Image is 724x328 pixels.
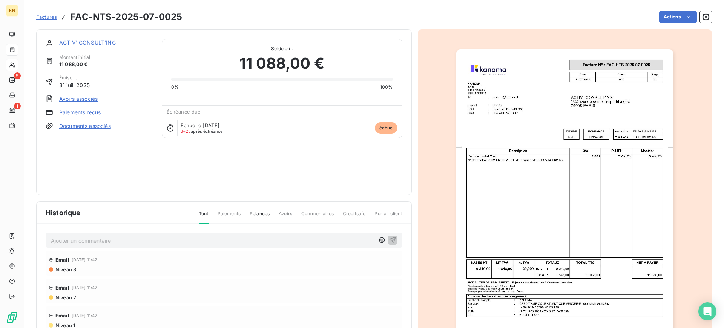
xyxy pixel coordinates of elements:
[250,210,270,223] span: Relances
[659,11,697,23] button: Actions
[239,52,324,75] span: 11 088,00 €
[301,210,334,223] span: Commentaires
[36,14,57,20] span: Factures
[14,72,21,79] span: 5
[55,294,76,300] span: Niveau 2
[59,54,90,61] span: Montant initial
[181,122,219,128] span: Échue le [DATE]
[71,10,182,24] h3: FAC-NTS-2025-07-0025
[59,61,90,68] span: 11 088,00 €
[46,208,81,218] span: Historique
[6,311,18,323] img: Logo LeanPay
[55,257,69,263] span: Email
[343,210,366,223] span: Creditsafe
[72,313,98,318] span: [DATE] 11:42
[6,5,18,17] div: KN
[199,210,209,224] span: Tout
[171,84,179,91] span: 0%
[55,266,76,273] span: Niveau 3
[59,95,98,103] a: Avoirs associés
[181,129,191,134] span: J+25
[59,81,90,89] span: 31 juil. 2025
[218,210,241,223] span: Paiements
[698,302,716,320] div: Open Intercom Messenger
[181,129,223,134] span: après échéance
[55,285,69,291] span: Email
[59,39,116,46] a: ACTIV' CONSULT'ING
[380,84,393,91] span: 100%
[72,257,98,262] span: [DATE] 11:42
[167,109,201,115] span: Échéance due
[171,45,393,52] span: Solde dû :
[72,285,98,290] span: [DATE] 11:42
[59,122,111,130] a: Documents associés
[36,13,57,21] a: Factures
[59,74,90,81] span: Émise le
[375,122,397,134] span: échue
[374,210,402,223] span: Portail client
[59,109,101,116] a: Paiements reçus
[279,210,292,223] span: Avoirs
[55,313,69,319] span: Email
[14,103,21,109] span: 1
